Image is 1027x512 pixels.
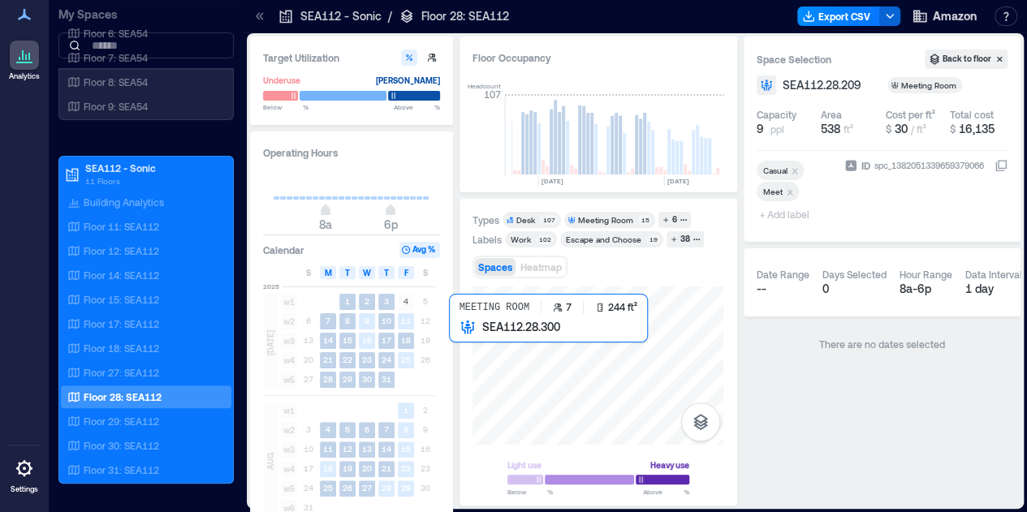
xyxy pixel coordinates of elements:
div: Desk [516,214,535,226]
p: Floor 28: SEA112 [84,390,162,403]
p: SEA112 - Sonic [300,8,382,24]
text: 6 [365,424,369,434]
div: Underuse [263,72,300,88]
span: Amazon [933,8,977,24]
p: Floor 6: SEA54 [84,27,148,40]
span: w4 [281,461,297,477]
span: Above % [643,487,689,497]
div: 6 [670,213,680,227]
span: T [345,266,350,279]
p: / [388,8,392,24]
text: 8 [345,316,350,325]
text: 11 [401,316,411,325]
text: 14 [323,335,333,345]
div: spc_1382051339659379066 [873,157,986,174]
span: T [384,266,389,279]
button: Export CSV [797,6,880,26]
text: 4 [326,424,330,434]
h3: Target Utilization [263,49,440,66]
div: Light use [507,457,542,473]
span: 6p [384,217,398,231]
p: Floor 28: SEA112 [421,8,509,24]
div: Data Interval [965,268,1022,281]
span: 16,135 [959,122,995,136]
text: 24 [382,355,391,364]
span: w5 [281,480,297,497]
div: Meeting Room [901,80,959,91]
text: 1 [403,405,408,415]
div: 38 [678,232,693,247]
text: 26 [343,483,352,493]
text: 19 [343,463,352,473]
h3: Operating Hours [263,144,440,161]
text: 29 [343,374,352,384]
span: 538 [821,122,840,136]
p: Floor 17: SEA112 [84,317,159,330]
p: Analytics [9,71,40,81]
span: 8a [319,217,332,231]
text: 25 [401,355,411,364]
span: There are no dates selected [819,338,945,350]
div: Date Range [757,268,809,281]
p: Floor 27: SEA112 [84,366,159,379]
span: ppl [770,123,784,136]
span: M [325,266,332,279]
text: 5 [345,424,350,434]
div: Remove Casual [788,165,804,176]
p: Floor 18: SEA112 [84,342,159,355]
div: 0 [822,281,887,297]
text: 13 [362,444,372,454]
h3: Space Selection [757,51,926,67]
p: Floor 30: SEA112 [84,439,159,452]
div: Capacity [757,108,796,121]
text: 10 [382,316,391,325]
p: Floor 14: SEA112 [84,269,159,282]
button: Heatmap [517,258,565,276]
p: Floor 8: SEA54 [84,75,148,88]
text: 30 [362,374,372,384]
text: 28 [382,483,391,493]
div: Total cost [950,108,994,121]
span: Spaces [478,261,512,273]
div: [PERSON_NAME] [376,72,440,88]
span: 30 [894,122,907,136]
div: 1 day [965,281,1022,297]
text: 17 [382,335,391,345]
button: SEA112.28.209 [783,77,881,93]
text: [DATE] [667,177,689,185]
div: Types [473,213,499,226]
button: 38 [667,231,704,247]
span: SEA112.28.209 [783,77,861,93]
span: 9 [757,121,764,137]
text: 8 [403,424,408,434]
div: Days Selected [822,268,887,281]
h3: Calendar [263,242,304,258]
button: Spaces [475,258,516,276]
a: Analytics [4,36,45,86]
text: 25 [323,483,333,493]
span: Heatmap [520,261,562,273]
span: ft² [844,123,853,135]
p: Building Analytics [84,196,164,209]
span: Above % [394,102,440,112]
p: My Spaces [58,6,234,23]
p: SEA112 - Sonic [85,161,222,174]
text: 15 [401,444,411,454]
span: w2 [281,422,297,438]
span: $ [885,123,891,135]
span: [DATE] [264,330,277,355]
text: 27 [362,483,372,493]
button: 6 [658,212,691,228]
text: 23 [362,355,372,364]
p: Floor 12: SEA112 [84,244,159,257]
text: 15 [343,335,352,345]
text: 16 [362,335,372,345]
text: 31 [382,374,391,384]
button: Meeting Room [887,77,982,93]
text: 18 [401,335,411,345]
div: 19 [646,234,660,244]
text: [DATE] [542,177,563,185]
p: Floor 29: SEA112 [84,415,159,428]
button: 9 ppl [757,121,814,137]
button: IDspc_1382051339659379066 [995,159,1008,172]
